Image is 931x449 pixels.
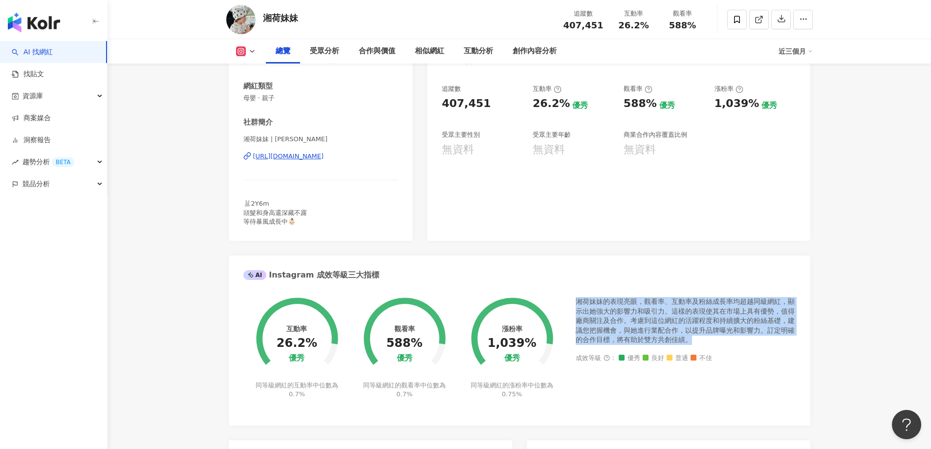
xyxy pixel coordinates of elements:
[243,94,398,103] span: 母嬰 · 親子
[8,13,60,32] img: logo
[714,85,743,93] div: 漲粉率
[359,45,395,57] div: 合作與價值
[576,355,796,362] div: 成效等級 ：
[12,135,51,145] a: 洞察報告
[442,130,480,139] div: 受眾主要性別
[502,325,522,333] div: 漲粉率
[691,355,712,362] span: 不佳
[618,21,649,30] span: 26.2%
[488,337,537,350] div: 1,039%
[442,142,474,157] div: 無資料
[714,96,759,111] div: 1,039%
[624,96,657,111] div: 588%
[12,113,51,123] a: 商案媒合
[469,381,555,399] div: 同等級網紅的漲粉率中位數為
[243,200,307,225] span: 🐰2Y6m 頭髮和身高還深藏不露 等待暴風成長中👶🏻
[669,21,696,30] span: 588%
[226,5,256,34] img: KOL Avatar
[253,152,324,161] div: [URL][DOMAIN_NAME]
[362,381,447,399] div: 同等級網紅的觀看率中位數為
[277,337,317,350] div: 26.2%
[22,173,50,195] span: 競品分析
[12,47,53,57] a: searchAI 找網紅
[397,354,412,363] div: 優秀
[643,355,664,362] span: 良好
[289,354,304,363] div: 優秀
[243,135,398,144] span: 湘荷妹妹 | [PERSON_NAME]
[243,81,273,91] div: 網紅類型
[667,355,688,362] span: 普通
[563,20,604,30] span: 407,451
[263,12,298,24] div: 湘荷妹妹
[243,270,267,280] div: AI
[624,85,652,93] div: 觀看率
[22,85,43,107] span: 資源庫
[892,410,921,439] iframe: Help Scout Beacon - Open
[615,9,652,19] div: 互動率
[386,337,422,350] div: 588%
[254,381,340,399] div: 同等級網紅的互動率中位數為
[504,354,520,363] div: 優秀
[12,159,19,166] span: rise
[22,151,74,173] span: 趨勢分析
[310,45,339,57] div: 受眾分析
[533,130,571,139] div: 受眾主要年齡
[619,355,640,362] span: 優秀
[286,325,307,333] div: 互動率
[624,142,656,157] div: 無資料
[415,45,444,57] div: 相似網紅
[624,130,687,139] div: 商業合作內容覆蓋比例
[761,100,777,111] div: 優秀
[533,85,562,93] div: 互動率
[659,100,675,111] div: 優秀
[502,390,522,398] span: 0.75%
[563,9,604,19] div: 追蹤數
[52,157,74,167] div: BETA
[289,390,305,398] span: 0.7%
[394,325,415,333] div: 觀看率
[533,96,570,111] div: 26.2%
[664,9,701,19] div: 觀看率
[533,142,565,157] div: 無資料
[12,69,44,79] a: 找貼文
[243,117,273,128] div: 社群簡介
[576,297,796,345] div: 湘荷妹妹的表現亮眼，觀看率、互動率及粉絲成長率均超越同級網紅，顯示出她強大的影響力和吸引力。這樣的表現使其在市場上具有優勢，值得廠商關注及合作。考慮到這位網紅的活躍程度和持續擴大的粉絲基礎，建議...
[442,85,461,93] div: 追蹤數
[464,45,493,57] div: 互動分析
[243,152,398,161] a: [URL][DOMAIN_NAME]
[396,390,412,398] span: 0.7%
[779,43,813,59] div: 近三個月
[572,100,588,111] div: 優秀
[513,45,557,57] div: 創作內容分析
[243,270,379,280] div: Instagram 成效等級三大指標
[442,96,491,111] div: 407,451
[276,45,290,57] div: 總覽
